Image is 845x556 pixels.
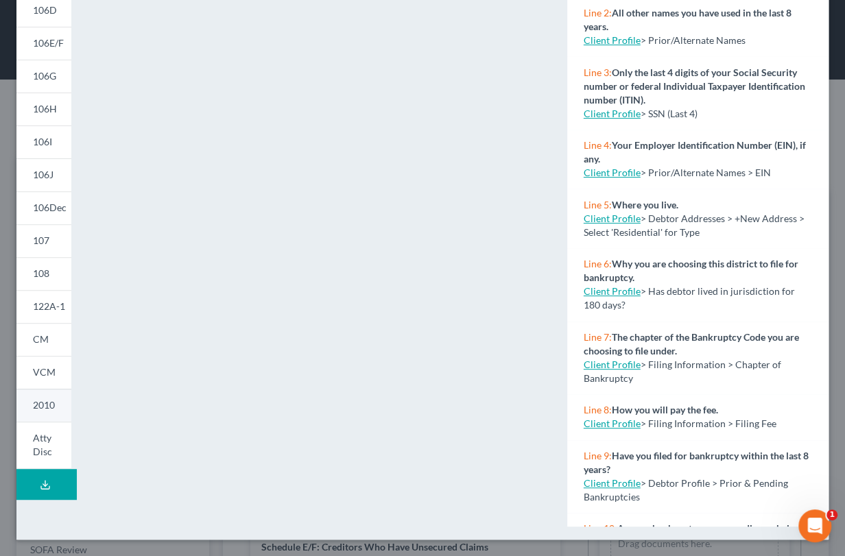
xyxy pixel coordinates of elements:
a: 106I [16,125,71,158]
span: 106D [33,4,57,16]
span: Atty Disc [33,432,52,457]
strong: How you will pay the fee. [612,404,718,415]
strong: The chapter of the Bankruptcy Code you are choosing to file under. [584,331,799,356]
span: Line 10: [584,522,617,534]
span: > Filing Information > Filing Fee [641,418,776,429]
span: 106E/F [33,37,64,49]
a: 106G [16,60,71,93]
a: 106E/F [16,27,71,60]
span: Line 5: [584,199,612,210]
a: Client Profile [584,34,641,46]
span: 2010 [33,399,55,411]
a: 2010 [16,389,71,422]
a: 106J [16,158,71,191]
span: 1 [826,509,837,520]
span: 122A-1 [33,300,65,312]
span: Line 9: [584,450,612,461]
a: Client Profile [584,285,641,297]
span: > SSN (Last 4) [641,108,698,119]
span: 106H [33,103,57,114]
strong: Your Employer Identification Number (EIN), if any. [584,139,806,165]
iframe: Intercom live chat [798,509,831,542]
span: > Filing Information > Chapter of Bankruptcy [584,359,781,384]
span: 108 [33,267,49,279]
span: CM [33,333,49,345]
span: Line 4: [584,139,612,151]
a: Client Profile [584,108,641,119]
span: > Has debtor lived in jurisdiction for 180 days? [584,285,795,311]
span: 106Dec [33,202,67,213]
span: Line 7: [584,331,612,343]
strong: Only the last 4 digits of your Social Security number or federal Individual Taxpayer Identificati... [584,67,805,106]
span: > Debtor Profile > Prior & Pending Bankruptcies [584,477,788,503]
a: 108 [16,257,71,290]
a: Client Profile [584,418,641,429]
span: VCM [33,366,56,378]
a: Client Profile [584,167,641,178]
a: Client Profile [584,213,641,224]
span: 106J [33,169,53,180]
strong: Why you are choosing this district to file for bankruptcy. [584,258,798,283]
span: > Prior/Alternate Names > EIN [641,167,771,178]
a: 107 [16,224,71,257]
a: Client Profile [584,359,641,370]
a: CM [16,323,71,356]
span: 107 [33,234,49,246]
span: Line 6: [584,258,612,269]
span: 106I [33,136,52,147]
span: Line 2: [584,7,612,19]
strong: Have you filed for bankruptcy within the last 8 years? [584,450,809,475]
a: 106Dec [16,191,71,224]
strong: Where you live. [612,199,678,210]
a: Client Profile [584,477,641,489]
a: Atty Disc [16,422,71,469]
a: VCM [16,356,71,389]
span: Line 8: [584,404,612,415]
span: > Debtor Addresses > +New Address > Select 'Residential' for Type [584,213,805,238]
a: 106H [16,93,71,125]
span: > Prior/Alternate Names [641,34,746,46]
strong: All other names you have used in the last 8 years. [584,7,792,32]
span: Line 3: [584,67,612,78]
span: 106G [33,70,56,82]
a: 122A-1 [16,290,71,323]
